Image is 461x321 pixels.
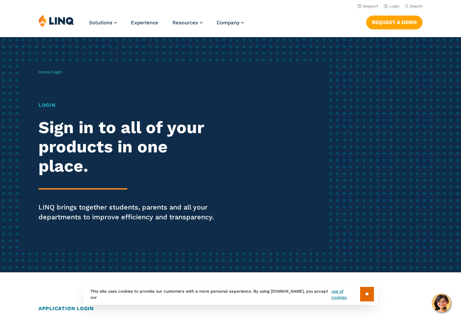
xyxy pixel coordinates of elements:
[38,70,62,74] span: /
[384,4,400,8] a: Login
[357,4,378,8] a: Support
[131,20,158,26] a: Experience
[410,4,423,8] span: Search
[52,70,62,74] span: Login
[217,20,244,26] a: Company
[38,14,74,27] img: LINQ | K‑12 Software
[38,118,216,175] h2: Sign in to all of your products in one place.
[89,20,117,26] a: Solutions
[405,4,423,9] button: Open Search Bar
[172,20,202,26] a: Resources
[38,101,216,109] h1: Login
[89,14,244,36] nav: Primary Navigation
[84,283,377,305] div: This site uses cookies to provide our customers with a more personal experience. By using [DOMAIN...
[217,20,240,26] span: Company
[366,14,423,29] nav: Button Navigation
[432,294,451,313] button: Hello, have a question? Let’s chat.
[38,202,216,222] p: LINQ brings together students, parents and all your departments to improve efficiency and transpa...
[366,16,423,29] a: Request a Demo
[89,20,112,26] span: Solutions
[172,20,198,26] span: Resources
[331,288,360,300] a: use of cookies.
[38,70,50,74] a: Home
